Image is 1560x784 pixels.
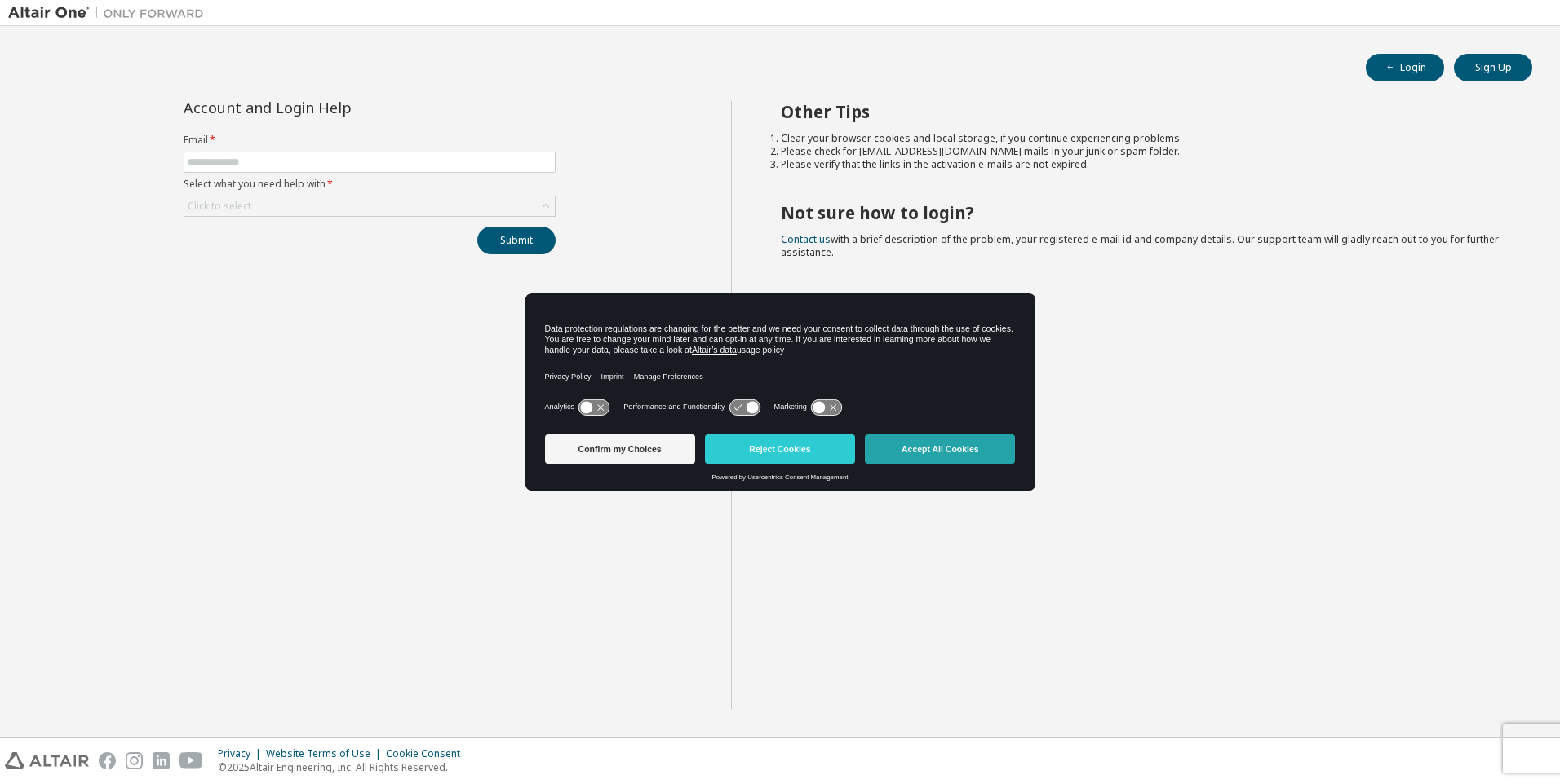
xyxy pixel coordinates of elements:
a: Contact us [781,232,831,246]
li: Please verify that the links in the activation e-mails are not expired. [781,158,1504,171]
img: Altair One [8,5,212,21]
img: facebook.svg [99,752,116,769]
div: Website Terms of Use [266,747,386,760]
li: Please check for [EMAIL_ADDRESS][DOMAIN_NAME] mails in your junk or spam folder. [781,145,1504,158]
h2: Other Tips [781,101,1504,122]
li: Clear your browser cookies and local storage, if you continue experiencing problems. [781,132,1504,145]
label: Email [184,134,556,147]
h2: Not sure how to login? [781,202,1504,223]
div: Click to select [184,196,555,216]
img: altair_logo.svg [5,752,89,769]
img: instagram.svg [126,752,143,769]
label: Select what you need help with [184,178,556,191]
div: Privacy [218,747,266,760]
p: © 2025 Altair Engineering, Inc. All Rights Reserved. [218,760,470,774]
img: linkedin.svg [153,752,170,769]
button: Submit [477,227,556,254]
img: youtube.svg [179,752,203,769]
button: Sign Up [1454,54,1532,81]
span: with a brief description of the problem, your registered e-mail id and company details. Our suppo... [781,232,1499,259]
button: Login [1366,54,1444,81]
div: Account and Login Help [184,101,481,114]
div: Cookie Consent [386,747,470,760]
div: Click to select [188,200,251,213]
